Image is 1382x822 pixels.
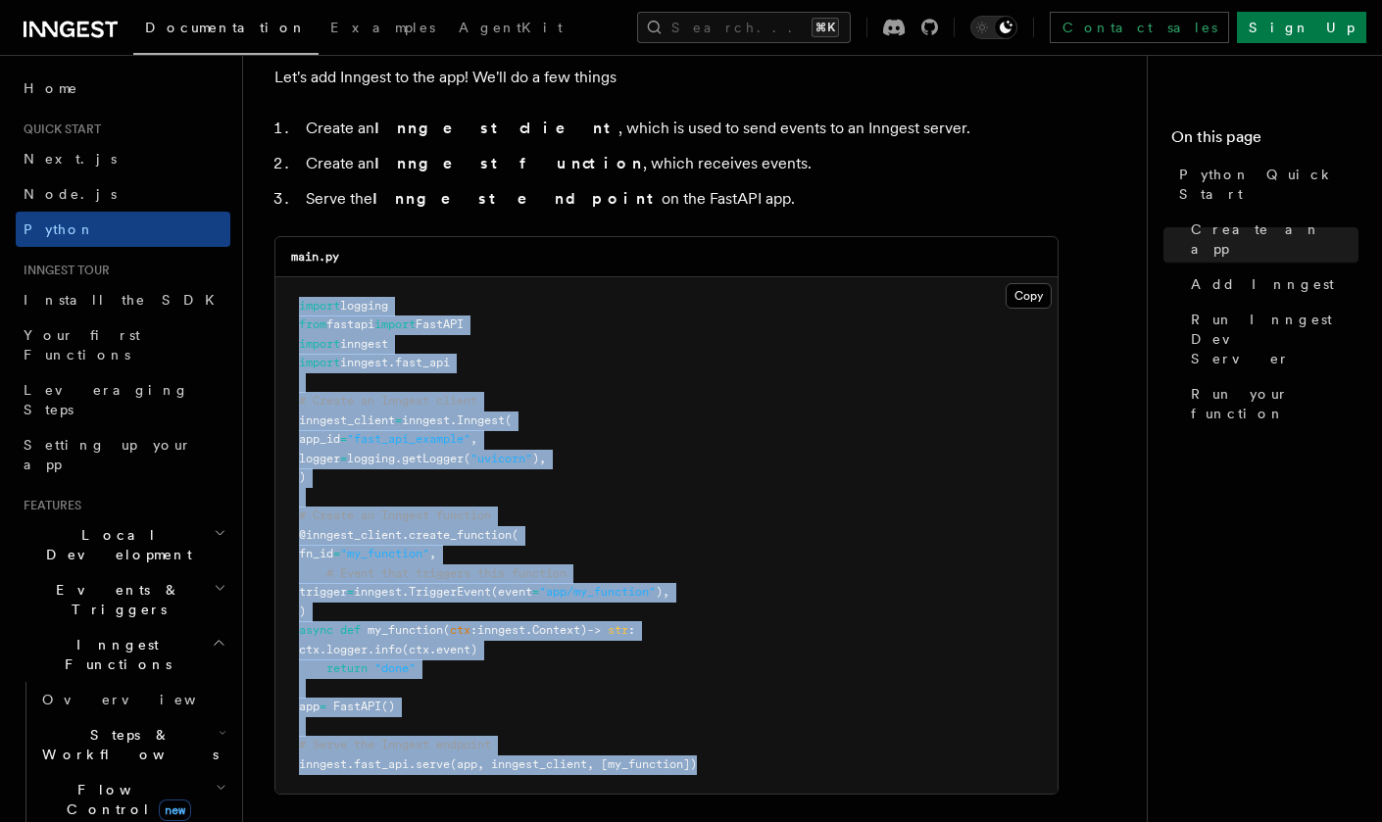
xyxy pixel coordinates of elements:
button: Inngest Functions [16,627,230,682]
span: fast_api [354,757,409,771]
a: Examples [319,6,447,53]
a: Install the SDK [16,282,230,317]
span: Your first Functions [24,327,140,363]
button: Toggle dark mode [970,16,1017,39]
a: Run your function [1183,376,1358,431]
span: Inngest [457,413,505,427]
span: fastapi [326,317,374,331]
span: (ctx.event) [402,643,477,656]
a: Sign Up [1237,12,1366,43]
span: . [402,528,409,542]
span: app_id [299,432,340,446]
span: = [532,585,539,599]
a: Python [16,212,230,247]
span: create_function [409,528,512,542]
span: new [159,799,191,821]
span: Install the SDK [24,292,226,308]
span: FastAPI [333,700,381,713]
span: "my_function" [340,547,429,560]
span: import [299,337,340,351]
span: ( [505,413,512,427]
span: = [340,432,347,446]
span: my_function [368,623,443,637]
span: str [608,623,628,637]
span: . [409,757,416,771]
strong: Inngest function [374,154,643,172]
span: def [340,623,361,637]
span: = [395,413,402,427]
span: "fast_api_example" [347,432,470,446]
span: (event [491,585,532,599]
span: , [470,432,477,446]
span: # Serve the Inngest endpoint [299,738,491,751]
span: -> [587,623,601,637]
strong: Inngest endpoint [372,189,662,208]
span: inngest_client [299,413,395,427]
span: ) [299,470,306,484]
span: Steps & Workflows [34,725,219,764]
p: Let's add Inngest to the app! We'll do a few things [274,64,1059,91]
span: Features [16,498,81,513]
a: Python Quick Start [1171,157,1358,212]
span: inngest [340,356,388,369]
span: ( [443,623,450,637]
span: inngest [340,337,388,351]
span: . [320,643,326,656]
span: = [320,700,326,713]
span: . [388,356,395,369]
span: , [429,547,436,560]
button: Events & Triggers [16,572,230,627]
span: ( [464,452,470,465]
span: "app/my_function" [539,585,656,599]
span: inngest. [354,585,409,599]
a: Add Inngest [1183,266,1358,302]
span: app [299,700,320,713]
span: Python [24,221,95,237]
span: . [450,413,457,427]
span: from [299,317,326,331]
a: Next.js [16,141,230,176]
span: Setting up your app [24,437,192,472]
span: # Create an Inngest function [299,508,491,522]
span: inngest [299,757,347,771]
span: # Create an Inngest client [299,394,477,408]
span: serve [416,757,450,771]
span: @inngest_client [299,528,402,542]
a: Setting up your app [16,427,230,482]
span: # Event that triggers this function [326,566,567,580]
span: Node.js [24,186,117,202]
a: Leveraging Steps [16,372,230,427]
span: ), [656,585,669,599]
span: : [628,623,635,637]
span: = [340,452,347,465]
span: = [333,547,340,560]
span: = [347,585,354,599]
span: Next.js [24,151,117,167]
span: "done" [374,661,416,675]
button: Copy [1006,283,1052,309]
span: Events & Triggers [16,580,214,619]
span: inngest [477,623,525,637]
span: ), [532,452,546,465]
span: : [470,623,477,637]
span: Home [24,78,78,98]
span: async [299,623,333,637]
a: Run Inngest Dev Server [1183,302,1358,376]
button: Steps & Workflows [34,717,230,772]
span: Python Quick Start [1179,165,1358,204]
span: ) [299,604,306,618]
span: ctx [450,623,470,637]
a: Create an app [1183,212,1358,266]
li: Create an , which is used to send events to an Inngest server. [300,115,1059,142]
span: return [326,661,368,675]
button: Search...⌘K [637,12,851,43]
span: Overview [42,692,244,707]
span: . [525,623,532,637]
span: Context) [532,623,587,637]
li: Create an , which receives events. [300,150,1059,177]
span: TriggerEvent [409,585,491,599]
span: "uvicorn" [470,452,532,465]
span: Inngest Functions [16,635,212,674]
span: Quick start [16,121,101,137]
span: trigger [299,585,347,599]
